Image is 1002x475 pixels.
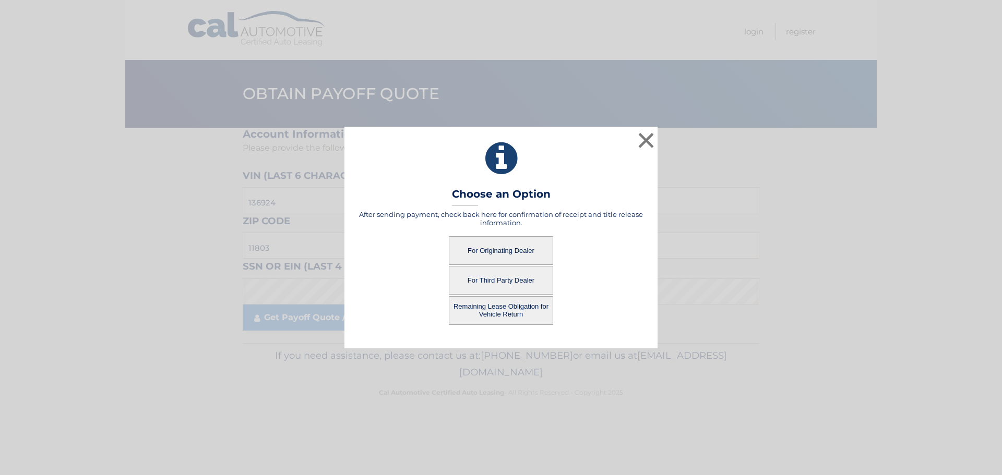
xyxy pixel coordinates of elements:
h5: After sending payment, check back here for confirmation of receipt and title release information. [357,210,645,227]
button: For Third Party Dealer [449,266,553,295]
button: Remaining Lease Obligation for Vehicle Return [449,296,553,325]
button: × [636,130,657,151]
button: For Originating Dealer [449,236,553,265]
h3: Choose an Option [452,188,551,206]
